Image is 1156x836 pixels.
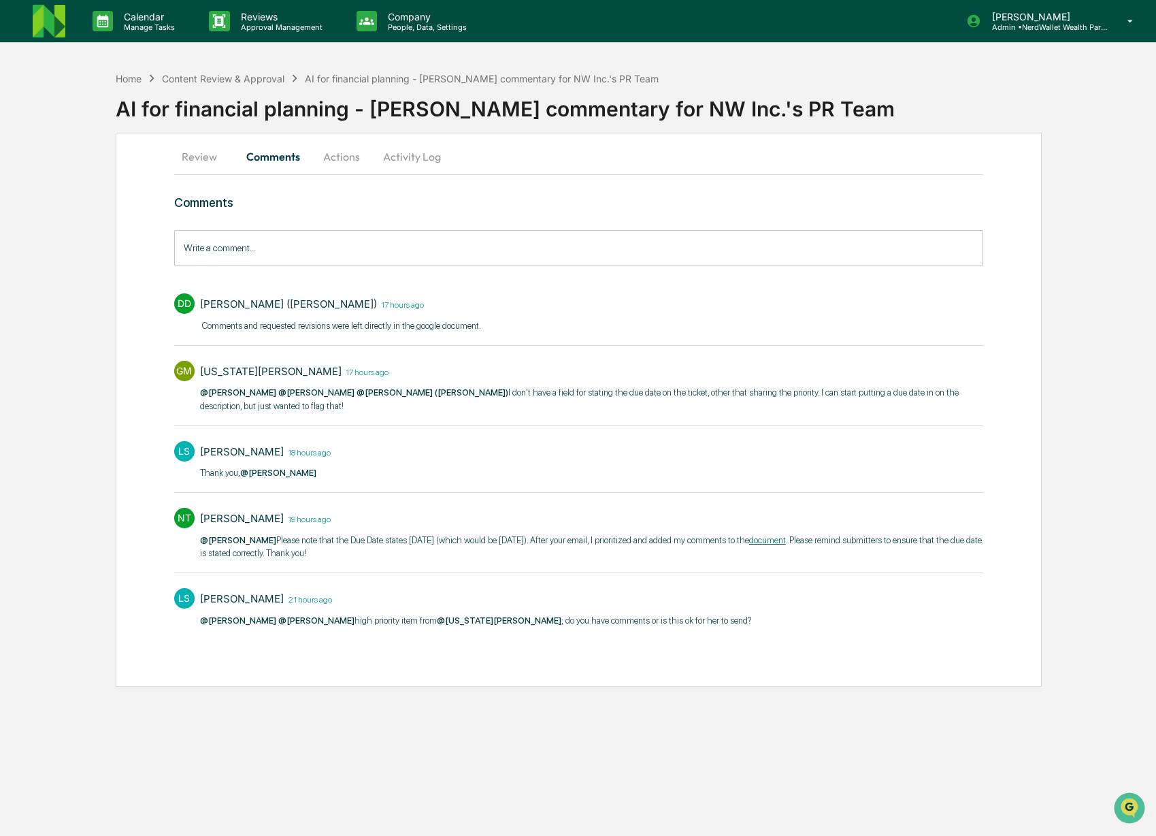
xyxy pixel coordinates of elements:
[200,365,342,378] div: [US_STATE][PERSON_NAME]
[174,508,195,528] div: NT
[981,22,1108,32] p: Admin • NerdWallet Wealth Partners
[437,615,561,626] span: @[US_STATE][PERSON_NAME]
[113,22,182,32] p: Manage Tasks
[116,86,1156,121] div: AI for financial planning - [PERSON_NAME] commentary for NW Inc.'s PR Team
[284,513,331,524] time: Thursday, August 14, 2025 at 3:09:29 PM
[99,173,110,184] div: 🗄️
[377,11,474,22] p: Company
[342,366,389,377] time: Thursday, August 14, 2025 at 4:56:40 PM
[305,73,659,84] div: AI for financial planning - [PERSON_NAME] commentary for NW Inc.'s PR Team
[200,319,481,333] p: ​ Comments and requested revisions were left directly in the google document.
[8,166,93,191] a: 🖐️Preclearance
[284,593,332,605] time: Thursday, August 14, 2025 at 1:07:59 PM
[311,140,372,173] button: Actions
[96,230,165,241] a: Powered byPylon
[46,104,223,118] div: Start new chat
[200,386,983,413] p: I don't have a field for stating the due date on the ticket, other that sharing the priority. I c...
[14,29,248,50] p: How can we help?
[200,445,284,458] div: [PERSON_NAME]
[174,588,195,609] div: LS
[174,140,983,173] div: secondary tabs example
[116,73,142,84] div: Home
[200,466,331,480] p: Thank you, ​
[174,140,235,173] button: Review
[112,172,169,185] span: Attestations
[93,166,174,191] a: 🗄️Attestations
[200,534,983,560] p: Please note that the Due Date states [DATE] (which would be [DATE]). After your email, I prioriti...
[200,592,284,605] div: [PERSON_NAME]
[372,140,452,173] button: Activity Log
[8,192,91,216] a: 🔎Data Lookup
[113,11,182,22] p: Calendar
[240,468,316,478] span: @[PERSON_NAME]
[200,298,377,310] div: [PERSON_NAME] ([PERSON_NAME])
[284,446,331,457] time: Thursday, August 14, 2025 at 3:36:39 PM
[235,140,311,173] button: Comments
[278,615,354,626] span: @[PERSON_NAME]
[135,231,165,241] span: Pylon
[14,173,24,184] div: 🖐️
[27,197,86,211] span: Data Lookup
[35,62,225,76] input: Clear
[200,535,276,545] span: @[PERSON_NAME]
[46,118,172,129] div: We're available if you need us!
[174,195,983,210] h3: Comments
[231,108,248,125] button: Start new chat
[27,172,88,185] span: Preclearance
[162,73,284,84] div: Content Review & Approval
[230,22,329,32] p: Approval Management
[174,441,195,462] div: LS
[200,615,276,626] span: @[PERSON_NAME]
[200,614,753,628] p: high priority item from ; do you have comments or is this ok for her to send? ​
[14,104,38,129] img: 1746055101610-c473b297-6a78-478c-a979-82029cc54cd1
[14,199,24,210] div: 🔎
[174,361,195,381] div: GM
[981,11,1108,22] p: [PERSON_NAME]
[377,298,424,310] time: Thursday, August 14, 2025 at 5:03:35 PM
[377,22,474,32] p: People, Data, Settings
[33,5,65,37] img: logo
[174,293,195,314] div: DD
[1112,791,1149,828] iframe: Open customer support
[749,535,786,545] a: document
[200,512,284,525] div: [PERSON_NAME]
[230,11,329,22] p: Reviews
[200,387,508,398] span: @[PERSON_NAME] @[PERSON_NAME] @[PERSON_NAME] ([PERSON_NAME])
